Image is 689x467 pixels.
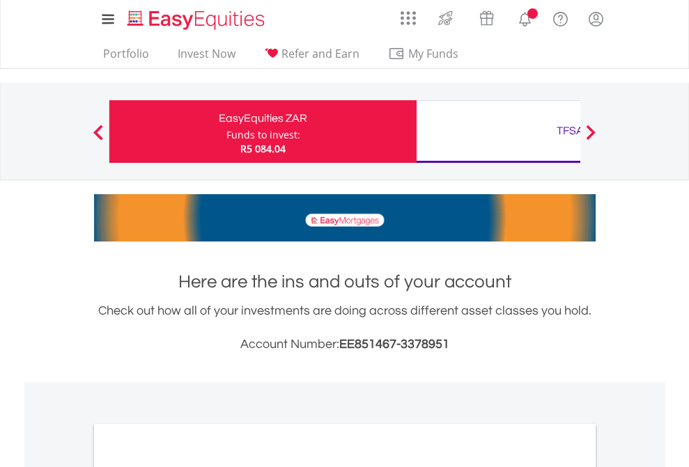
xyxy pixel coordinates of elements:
[543,3,578,31] a: FAQ's and Support
[94,301,596,354] div: Check out how all of your investments are doing across different asset classes you hold.
[258,47,365,68] a: Refer and Earn
[94,269,596,294] h1: Here are the ins and outs of your account
[84,132,112,145] button: Previous
[240,142,286,155] span: R5 084.04
[466,3,507,29] a: Vouchers
[434,7,457,29] img: thrive-v2.svg
[172,47,241,68] a: Invest Now
[98,47,155,68] a: Portfolio
[94,194,596,242] img: EasyMortage Promotion Banner
[392,3,425,26] a: AppsGrid
[577,132,605,145] button: Next
[118,109,408,128] div: EasyEquities ZAR
[388,45,479,63] span: My Funds
[475,7,498,29] img: vouchers-v2.svg
[122,3,270,31] a: Home page
[507,3,543,31] a: Notifications
[401,10,416,26] img: grid-menu-icon.svg
[339,338,449,351] span: EE851467-3378951
[94,335,596,354] h3: Account Number:
[281,46,359,61] span: Refer and Earn
[125,8,270,31] img: EasyEquities_Logo.png
[226,128,300,142] div: Funds to invest:
[578,3,614,34] a: My Profile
